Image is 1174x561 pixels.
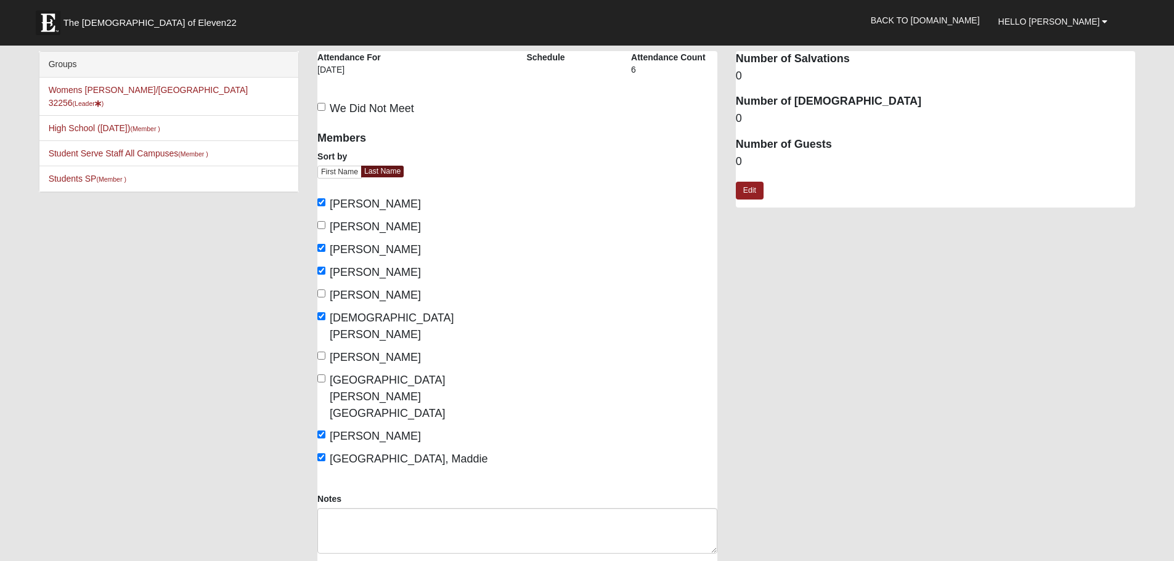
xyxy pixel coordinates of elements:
[317,103,325,111] input: We Did Not Meet
[317,374,325,382] input: [GEOGRAPHIC_DATA][PERSON_NAME][GEOGRAPHIC_DATA]
[736,111,1136,127] dd: 0
[49,123,160,133] a: High School ([DATE])(Member )
[39,52,298,78] div: Groups
[317,51,381,63] label: Attendance For
[130,125,160,132] small: (Member )
[317,289,325,297] input: [PERSON_NAME]
[330,102,414,115] span: We Did Not Meet
[49,85,248,108] a: Womens [PERSON_NAME]/[GEOGRAPHIC_DATA] 32256(Leader)
[736,137,1136,153] dt: Number of Guests
[330,312,454,341] span: [DEMOGRAPHIC_DATA][PERSON_NAME]
[736,182,764,200] a: Edit
[317,493,341,505] label: Notes
[330,374,445,419] span: [GEOGRAPHIC_DATA][PERSON_NAME][GEOGRAPHIC_DATA]
[526,51,565,63] label: Schedule
[631,51,706,63] label: Attendance Count
[736,154,1136,170] dd: 0
[36,10,60,35] img: Eleven22 logo
[317,453,325,461] input: [GEOGRAPHIC_DATA], Maddie
[330,266,421,278] span: [PERSON_NAME]
[330,220,421,233] span: [PERSON_NAME]
[178,150,208,158] small: (Member )
[49,174,126,184] a: Students SP(Member )
[317,221,325,229] input: [PERSON_NAME]
[96,176,126,183] small: (Member )
[989,6,1117,37] a: Hello [PERSON_NAME]
[317,430,325,438] input: [PERSON_NAME]
[361,166,404,177] a: Last Name
[631,63,717,84] div: 6
[736,94,1136,110] dt: Number of [DEMOGRAPHIC_DATA]
[330,289,421,301] span: [PERSON_NAME]
[330,351,421,363] span: [PERSON_NAME]
[317,63,404,84] div: [DATE]
[317,352,325,360] input: [PERSON_NAME]
[736,68,1136,84] dd: 0
[862,5,989,36] a: Back to [DOMAIN_NAME]
[736,51,1136,67] dt: Number of Salvations
[317,198,325,206] input: [PERSON_NAME]
[30,4,276,35] a: The [DEMOGRAPHIC_DATA] of Eleven22
[330,430,421,442] span: [PERSON_NAME]
[73,100,104,107] small: (Leader )
[317,166,362,179] a: First Name
[998,17,1100,26] span: Hello [PERSON_NAME]
[330,198,421,210] span: [PERSON_NAME]
[317,267,325,275] input: [PERSON_NAME]
[63,17,237,29] span: The [DEMOGRAPHIC_DATA] of Eleven22
[317,244,325,252] input: [PERSON_NAME]
[317,312,325,320] input: [DEMOGRAPHIC_DATA][PERSON_NAME]
[330,453,487,465] span: [GEOGRAPHIC_DATA], Maddie
[317,132,508,145] h4: Members
[49,148,208,158] a: Student Serve Staff All Campuses(Member )
[317,150,347,163] label: Sort by
[330,243,421,256] span: [PERSON_NAME]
